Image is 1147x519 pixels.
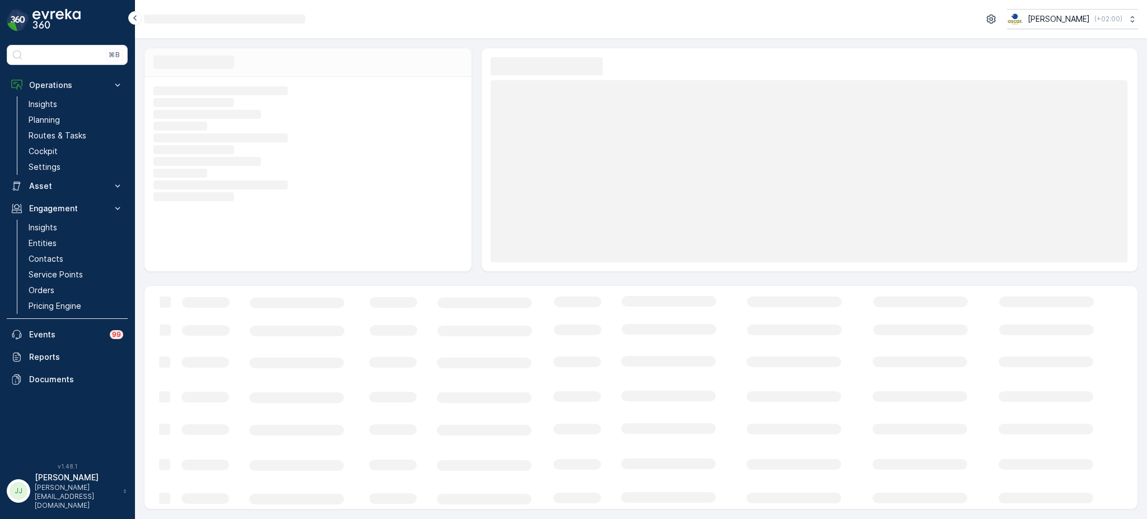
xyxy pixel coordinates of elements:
[29,114,60,126] p: Planning
[35,483,118,510] p: [PERSON_NAME][EMAIL_ADDRESS][DOMAIN_NAME]
[7,175,128,197] button: Asset
[7,463,128,470] span: v 1.48.1
[29,180,105,192] p: Asset
[109,50,120,59] p: ⌘B
[29,80,105,91] p: Operations
[29,146,58,157] p: Cockpit
[32,9,81,31] img: logo_dark-DEwI_e13.png
[29,99,57,110] p: Insights
[29,253,63,265] p: Contacts
[29,161,60,173] p: Settings
[29,269,83,280] p: Service Points
[7,9,29,31] img: logo
[1028,13,1090,25] p: [PERSON_NAME]
[7,323,128,346] a: Events99
[29,222,57,233] p: Insights
[29,130,86,141] p: Routes & Tasks
[7,368,128,391] a: Documents
[29,300,81,312] p: Pricing Engine
[112,330,121,339] p: 99
[24,96,128,112] a: Insights
[35,472,118,483] p: [PERSON_NAME]
[7,346,128,368] a: Reports
[1094,15,1122,24] p: ( +02:00 )
[7,74,128,96] button: Operations
[29,351,123,363] p: Reports
[1007,9,1138,29] button: [PERSON_NAME](+02:00)
[24,220,128,235] a: Insights
[24,235,128,251] a: Entities
[24,128,128,143] a: Routes & Tasks
[29,329,103,340] p: Events
[24,159,128,175] a: Settings
[29,374,123,385] p: Documents
[10,482,27,500] div: JJ
[7,197,128,220] button: Engagement
[24,112,128,128] a: Planning
[24,298,128,314] a: Pricing Engine
[29,285,54,296] p: Orders
[24,282,128,298] a: Orders
[29,238,57,249] p: Entities
[1007,13,1023,25] img: basis-logo_rgb2x.png
[29,203,105,214] p: Engagement
[24,251,128,267] a: Contacts
[7,472,128,510] button: JJ[PERSON_NAME][PERSON_NAME][EMAIL_ADDRESS][DOMAIN_NAME]
[24,267,128,282] a: Service Points
[24,143,128,159] a: Cockpit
